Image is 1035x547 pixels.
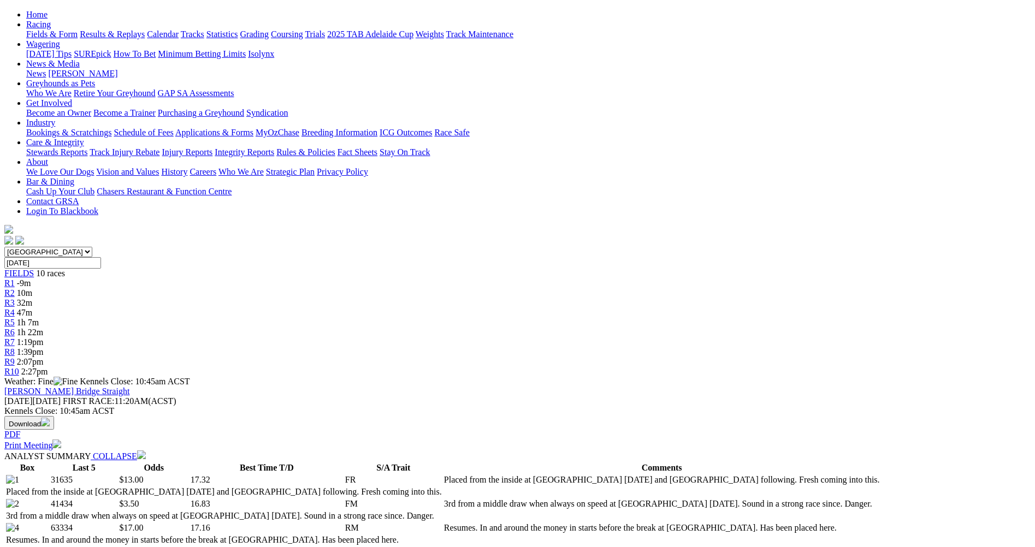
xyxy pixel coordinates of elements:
button: Download [4,416,54,430]
span: $17.00 [119,523,143,532]
img: Fine [54,377,78,387]
span: FIRST RACE: [63,396,114,406]
div: News & Media [26,69,1031,79]
span: 11:20AM(ACST) [63,396,176,406]
a: Calendar [147,29,179,39]
span: 32m [17,298,32,307]
a: Track Maintenance [446,29,513,39]
a: FIELDS [4,269,34,278]
a: Bar & Dining [26,177,74,186]
div: Wagering [26,49,1031,59]
img: 1 [6,475,19,485]
td: 63334 [50,522,117,533]
a: Fields & Form [26,29,78,39]
td: FR [345,474,442,485]
a: Track Injury Rebate [90,147,159,157]
a: Grading [240,29,269,39]
a: Who We Are [218,167,264,176]
span: Weather: Fine [4,377,80,386]
a: Who We Are [26,88,72,98]
a: Weights [416,29,444,39]
div: Industry [26,128,1031,138]
a: Injury Reports [162,147,212,157]
a: GAP SA Assessments [158,88,234,98]
img: printer.svg [52,439,61,448]
span: 2:07pm [17,357,44,366]
input: Select date [4,257,101,269]
span: -9m [17,278,31,288]
img: logo-grsa-white.png [4,225,13,234]
div: Racing [26,29,1031,39]
span: $3.50 [119,499,139,508]
span: 47m [17,308,32,317]
span: 1:19pm [17,337,44,347]
th: Odds [119,462,188,473]
td: 16.83 [190,498,344,509]
a: Integrity Reports [215,147,274,157]
a: Trials [305,29,325,39]
a: Tracks [181,29,204,39]
div: Get Involved [26,108,1031,118]
img: 2 [6,499,19,509]
a: R10 [4,367,19,376]
a: Applications & Forms [175,128,253,137]
a: Breeding Information [301,128,377,137]
a: COLLAPSE [91,451,146,461]
span: [DATE] [4,396,61,406]
div: Download [4,430,1031,439]
a: We Love Our Dogs [26,167,94,176]
a: Cash Up Your Club [26,187,94,196]
td: Resumes. In and around the money in starts before the break at [GEOGRAPHIC_DATA]. Has been placed... [5,534,442,545]
a: R4 [4,308,15,317]
td: Resumes. In and around the money in starts before the break at [GEOGRAPHIC_DATA]. Has been placed... [443,522,880,533]
span: 2:27pm [21,367,48,376]
td: 31635 [50,474,117,485]
a: Isolynx [248,49,274,58]
a: News [26,69,46,78]
a: Get Involved [26,98,72,108]
th: Last 5 [50,462,117,473]
span: 1:39pm [17,347,44,356]
div: Kennels Close: 10:45am ACST [4,406,1031,416]
span: $13.00 [119,475,143,484]
td: Placed from the inside at [GEOGRAPHIC_DATA] [DATE] and [GEOGRAPHIC_DATA] following. Fresh coming ... [443,474,880,485]
a: Industry [26,118,55,127]
img: 4 [6,523,19,533]
a: R1 [4,278,15,288]
a: Bookings & Scratchings [26,128,111,137]
a: R5 [4,318,15,327]
div: Bar & Dining [26,187,1031,197]
a: PDF [4,430,20,439]
a: Purchasing a Greyhound [158,108,244,117]
td: Placed from the inside at [GEOGRAPHIC_DATA] [DATE] and [GEOGRAPHIC_DATA] following. Fresh coming ... [5,486,442,497]
a: Contact GRSA [26,197,79,206]
span: R3 [4,298,15,307]
span: 10m [17,288,32,298]
td: 17.16 [190,522,344,533]
a: R9 [4,357,15,366]
span: 1h 7m [17,318,39,327]
a: Statistics [206,29,238,39]
a: R6 [4,328,15,337]
div: ANALYST SUMMARY [4,450,1031,461]
th: S/A Trait [345,462,442,473]
span: R7 [4,337,15,347]
a: 2025 TAB Adelaide Cup [327,29,413,39]
a: R2 [4,288,15,298]
a: Print Meeting [4,441,61,450]
a: Strategic Plan [266,167,315,176]
a: Rules & Policies [276,147,335,157]
td: 3rd from a middle draw when always on speed at [GEOGRAPHIC_DATA] [DATE]. Sound in a strong race s... [5,510,442,521]
a: Become a Trainer [93,108,156,117]
a: Syndication [246,108,288,117]
a: Become an Owner [26,108,91,117]
span: 10 races [36,269,65,278]
span: COLLAPSE [93,451,137,461]
a: Home [26,10,48,19]
a: R8 [4,347,15,356]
